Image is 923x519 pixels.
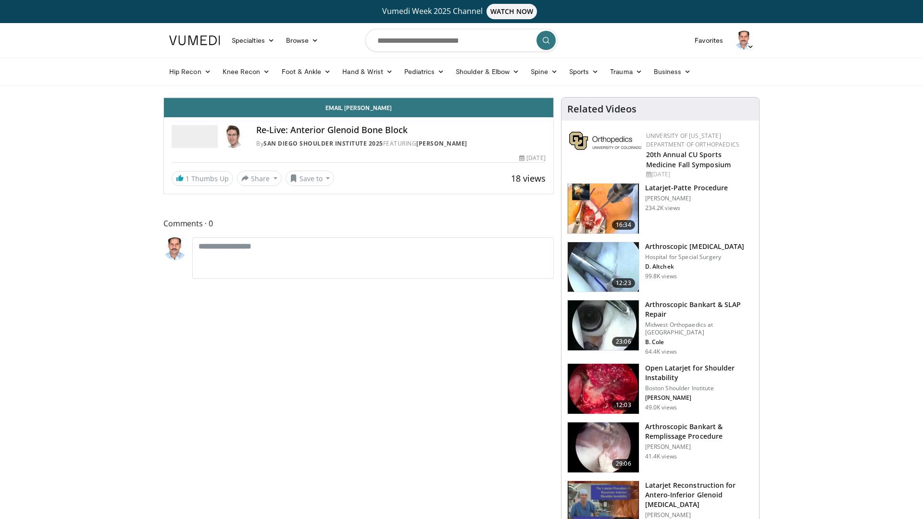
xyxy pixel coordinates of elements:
[645,422,753,441] h3: Arthroscopic Bankart & Remplissage Procedure
[645,453,677,460] p: 41.4K views
[226,31,280,50] a: Specialties
[163,237,187,260] img: Avatar
[365,29,558,52] input: Search topics, interventions
[645,363,753,383] h3: Open Latarjet for Shoulder Instability
[563,62,605,81] a: Sports
[612,459,635,469] span: 29:06
[645,204,680,212] p: 234.2K views
[568,184,639,234] img: 617583_3.png.150x105_q85_crop-smart_upscale.jpg
[612,400,635,410] span: 12:03
[237,171,282,186] button: Share
[612,337,635,346] span: 23:06
[689,31,729,50] a: Favorites
[169,36,220,45] img: VuMedi Logo
[735,31,754,50] img: Avatar
[648,62,697,81] a: Business
[280,31,324,50] a: Browse
[399,62,450,81] a: Pediatrics
[222,125,245,148] img: Avatar
[645,394,753,402] p: [PERSON_NAME]
[511,173,546,184] span: 18 views
[645,384,753,392] p: Boston Shoulder Institute
[645,443,753,451] p: [PERSON_NAME]
[567,183,753,234] a: 16:34 Latarjet-Patte Procedure [PERSON_NAME] 234.2K views
[276,62,337,81] a: Foot & Ankle
[604,62,648,81] a: Trauma
[645,195,728,202] p: [PERSON_NAME]
[568,242,639,292] img: 10039_3.png.150x105_q85_crop-smart_upscale.jpg
[612,220,635,230] span: 16:34
[568,422,639,472] img: wolf_3.png.150x105_q85_crop-smart_upscale.jpg
[172,125,218,148] img: San Diego Shoulder Institute 2025
[645,481,753,509] h3: Latarjet Reconstruction for Antero-Inferior Glenoid [MEDICAL_DATA]
[567,300,753,356] a: 23:06 Arthroscopic Bankart & SLAP Repair Midwest Orthopaedics at [GEOGRAPHIC_DATA] B. Cole 64.4K ...
[416,139,467,148] a: [PERSON_NAME]
[256,139,546,148] div: By FEATURING
[567,422,753,473] a: 29:06 Arthroscopic Bankart & Remplissage Procedure [PERSON_NAME] 41.4K views
[525,62,563,81] a: Spine
[486,4,537,19] span: WATCH NOW
[217,62,276,81] a: Knee Recon
[645,253,745,261] p: Hospital for Special Surgery
[519,154,545,162] div: [DATE]
[567,242,753,293] a: 12:23 Arthroscopic [MEDICAL_DATA] Hospital for Special Surgery D. Altchek 99.8K views
[186,174,189,183] span: 1
[337,62,399,81] a: Hand & Wrist
[646,170,751,179] div: [DATE]
[263,139,383,148] a: San Diego Shoulder Institute 2025
[646,150,731,169] a: 20th Annual CU Sports Medicine Fall Symposium
[645,321,753,336] p: Midwest Orthopaedics at [GEOGRAPHIC_DATA]
[567,363,753,414] a: 12:03 Open Latarjet for Shoulder Instability Boston Shoulder Institute [PERSON_NAME] 49.0K views
[172,171,233,186] a: 1 Thumbs Up
[645,511,753,519] p: [PERSON_NAME]
[645,404,677,411] p: 49.0K views
[645,183,728,193] h3: Latarjet-Patte Procedure
[256,125,546,136] h4: Re-Live: Anterior Glenoid Bone Block
[568,300,639,350] img: cole_0_3.png.150x105_q85_crop-smart_upscale.jpg
[612,278,635,288] span: 12:23
[645,242,745,251] h3: Arthroscopic [MEDICAL_DATA]
[645,338,753,346] p: B. Cole
[646,132,739,148] a: University of [US_STATE] Department of Orthopaedics
[164,98,553,117] a: Email [PERSON_NAME]
[171,4,752,19] a: Vumedi Week 2025 ChannelWATCH NOW
[645,348,677,356] p: 64.4K views
[568,364,639,414] img: 944938_3.png.150x105_q85_crop-smart_upscale.jpg
[645,300,753,319] h3: Arthroscopic Bankart & SLAP Repair
[645,272,677,280] p: 99.8K views
[450,62,525,81] a: Shoulder & Elbow
[645,263,745,271] p: D. Altchek
[567,103,636,115] h4: Related Videos
[163,217,554,230] span: Comments 0
[569,132,641,150] img: 355603a8-37da-49b6-856f-e00d7e9307d3.png.150x105_q85_autocrop_double_scale_upscale_version-0.2.png
[163,62,217,81] a: Hip Recon
[286,171,335,186] button: Save to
